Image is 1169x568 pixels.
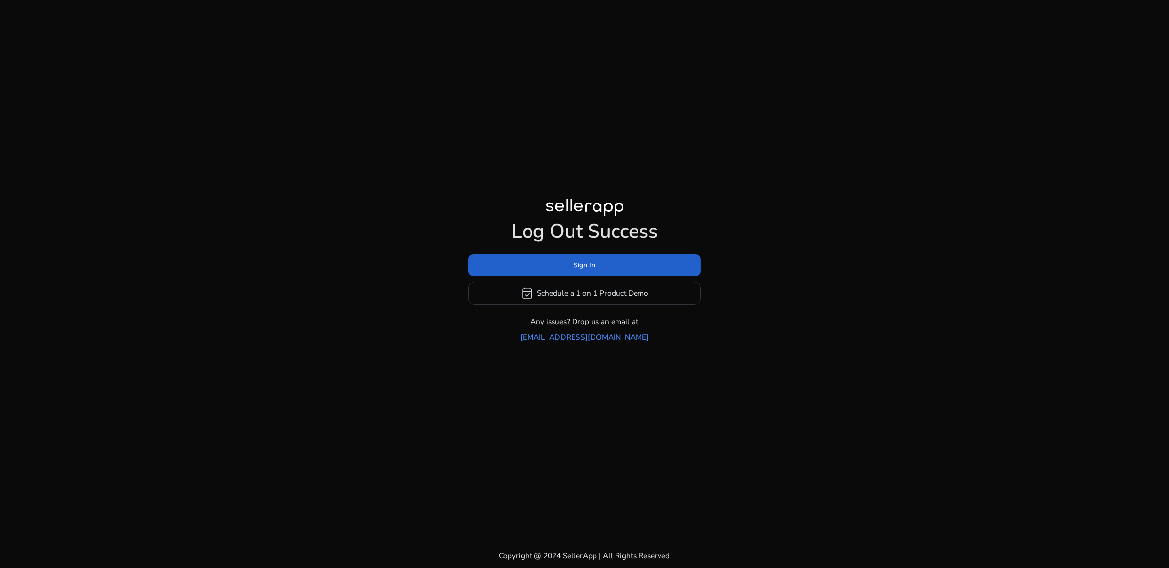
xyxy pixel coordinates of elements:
[520,331,649,343] a: [EMAIL_ADDRESS][DOMAIN_NAME]
[574,260,595,270] span: Sign In
[468,220,701,243] h1: Log Out Success
[521,287,533,300] span: event_available
[468,254,701,276] button: Sign In
[531,316,638,327] p: Any issues? Drop us an email at
[468,282,701,305] button: event_availableSchedule a 1 on 1 Product Demo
